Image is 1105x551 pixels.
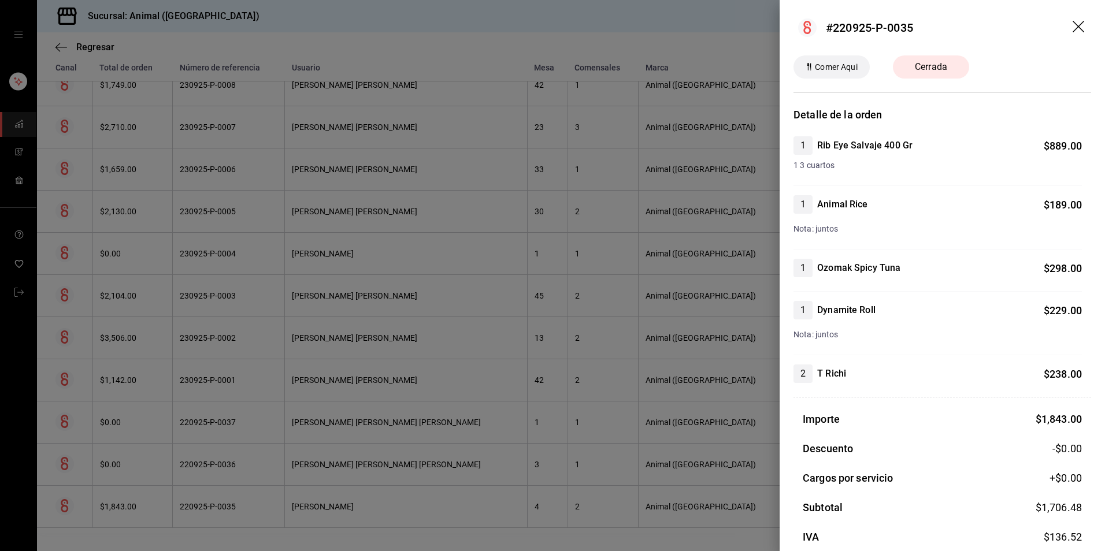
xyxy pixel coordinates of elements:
[817,261,900,275] h4: Ozomak Spicy Tuna
[803,500,843,515] h3: Subtotal
[793,330,839,339] span: Nota: juntos
[826,19,913,36] div: #220925-P-0035
[1044,140,1082,152] span: $ 889.00
[793,303,813,317] span: 1
[803,411,840,427] h3: Importe
[817,367,846,381] h4: T Richi
[1050,470,1082,486] span: +$ 0.00
[793,107,1091,122] h3: Detalle de la orden
[817,139,913,152] h4: Rib Eye Salvaje 400 Gr
[793,224,839,233] span: Nota: juntos
[1044,199,1082,211] span: $ 189.00
[793,367,813,381] span: 2
[810,61,862,73] span: Comer Aqui
[803,441,853,456] h3: Descuento
[1052,441,1082,456] span: -$0.00
[817,198,867,211] h4: Animal Rice
[1036,413,1082,425] span: $ 1,843.00
[1044,368,1082,380] span: $ 238.00
[793,139,813,152] span: 1
[1044,262,1082,274] span: $ 298.00
[817,303,876,317] h4: Dynamite Roll
[803,470,893,486] h3: Cargos por servicio
[793,261,813,275] span: 1
[1073,21,1087,35] button: drag
[793,159,1082,172] span: 1 3 cuartos
[1044,304,1082,317] span: $ 229.00
[1036,501,1082,513] span: $ 1,706.48
[1044,531,1082,543] span: $ 136.52
[908,60,954,74] span: Cerrada
[793,198,813,211] span: 1
[803,529,819,545] h3: IVA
